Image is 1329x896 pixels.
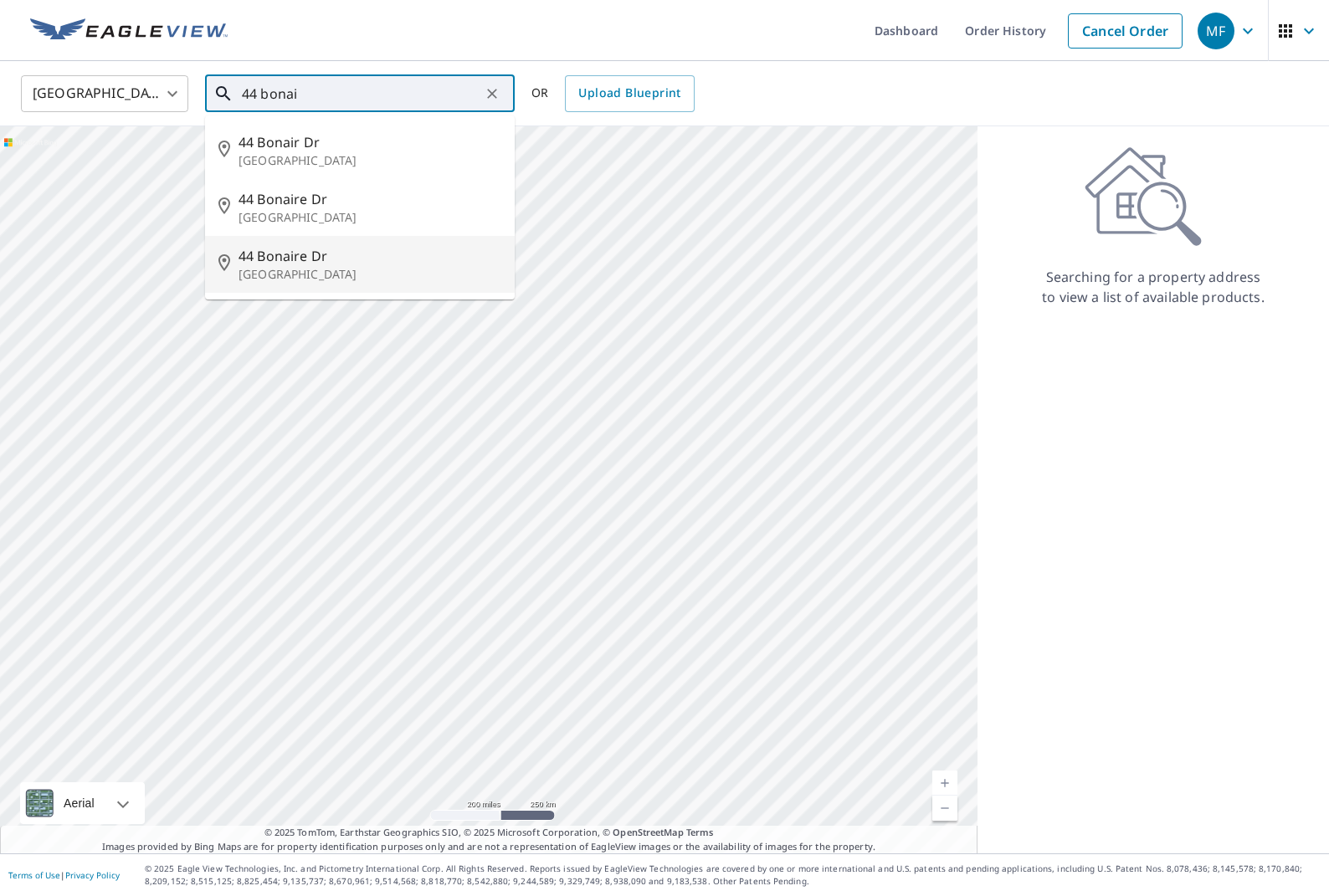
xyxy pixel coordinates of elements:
div: MF [1198,13,1234,49]
div: [GEOGRAPHIC_DATA] [21,70,188,117]
span: 44 Bonair Dr [239,132,501,152]
span: 44 Bonaire Dr [239,189,501,209]
div: Aerial [20,782,145,824]
button: Clear [480,82,504,105]
a: Current Level 5, Zoom Out [932,796,957,821]
div: OR [531,75,695,112]
p: | [8,870,120,880]
p: [GEOGRAPHIC_DATA] [239,209,501,226]
a: Terms of Use [8,869,60,881]
p: © 2025 Eagle View Technologies, Inc. and Pictometry International Corp. All Rights Reserved. Repo... [145,863,1321,888]
a: Current Level 5, Zoom In [932,771,957,796]
a: Cancel Order [1068,13,1183,49]
p: [GEOGRAPHIC_DATA] [239,266,501,283]
a: Upload Blueprint [565,75,694,112]
span: © 2025 TomTom, Earthstar Geographics SIO, © 2025 Microsoft Corporation, © [264,826,714,840]
a: Terms [686,826,714,838]
span: Upload Blueprint [578,83,680,104]
div: Aerial [59,782,100,824]
input: Search by address or latitude-longitude [242,70,480,117]
p: Searching for a property address to view a list of available products. [1041,267,1265,307]
img: EV Logo [30,18,228,44]
a: Privacy Policy [65,869,120,881]
a: OpenStreetMap [613,826,683,838]
span: 44 Bonaire Dr [239,246,501,266]
p: [GEOGRAPHIC_DATA] [239,152,501,169]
